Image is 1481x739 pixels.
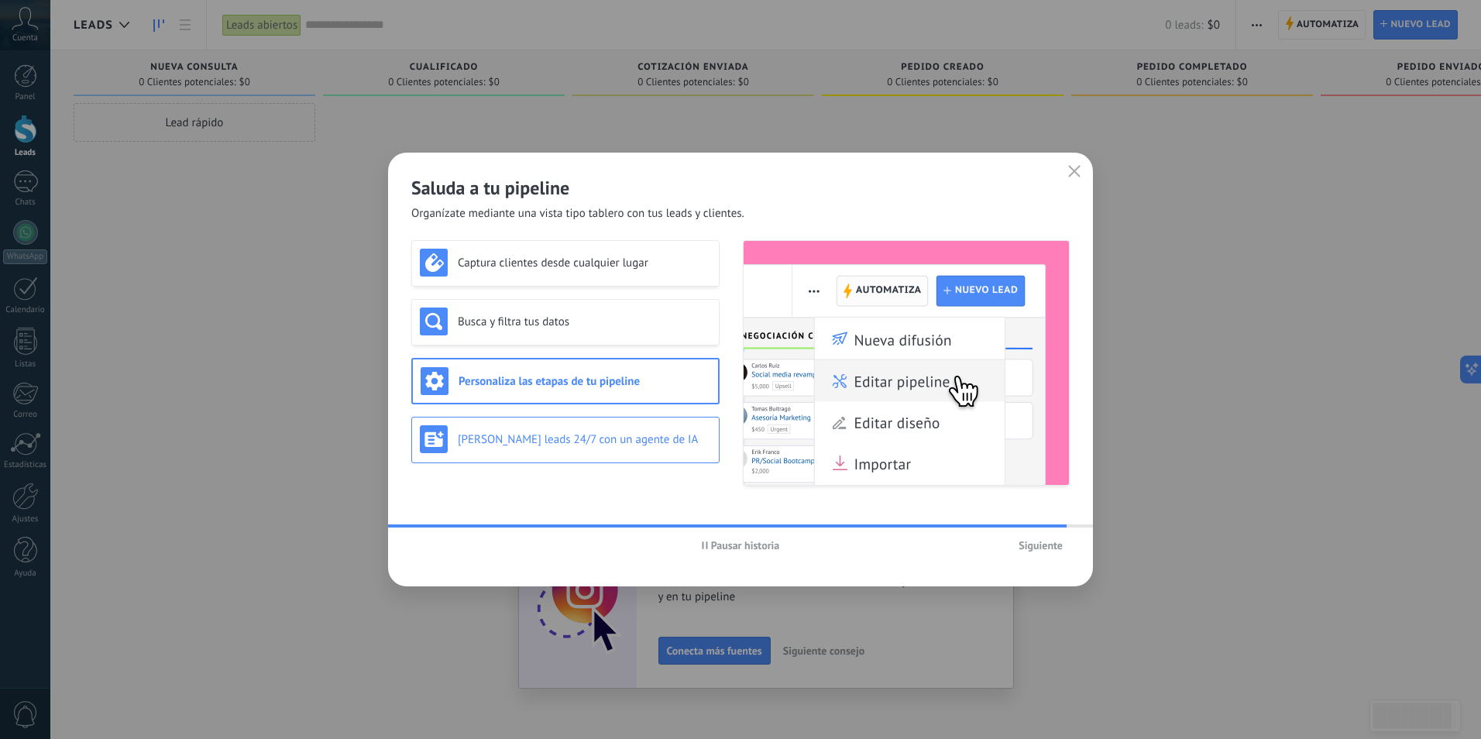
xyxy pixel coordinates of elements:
h3: [PERSON_NAME] leads 24/7 con un agente de IA [458,432,711,447]
span: Siguiente [1019,540,1063,551]
h2: Saluda a tu pipeline [411,176,1070,200]
h3: Captura clientes desde cualquier lugar [458,256,711,270]
button: Siguiente [1012,534,1070,557]
h3: Busca y filtra tus datos [458,315,711,329]
span: Organízate mediante una vista tipo tablero con tus leads y clientes. [411,206,744,222]
h3: Personaliza las etapas de tu pipeline [459,374,710,389]
span: Pausar historia [711,540,780,551]
button: Pausar historia [695,534,787,557]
